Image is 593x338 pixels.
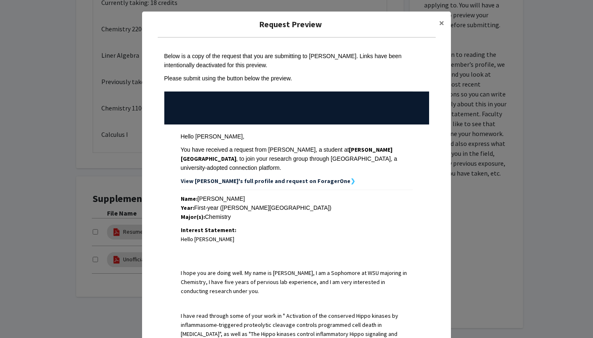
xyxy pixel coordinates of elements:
[181,204,194,211] strong: Year:
[181,177,350,185] strong: View [PERSON_NAME]'s full profile and request on ForagerOne
[181,203,413,212] div: First-year ([PERSON_NAME][GEOGRAPHIC_DATA])
[350,177,355,185] strong: ❯
[181,213,205,221] strong: Major(s):
[181,194,413,203] div: [PERSON_NAME]
[181,226,236,234] strong: Interest Statement:
[181,145,413,172] div: You have received a request from [PERSON_NAME], a student at , to join your research group throug...
[439,16,444,29] span: ×
[149,18,432,31] h5: Request Preview
[432,12,451,35] button: Close
[181,235,413,244] p: Hello [PERSON_NAME]
[181,195,198,202] strong: Name:
[181,132,413,141] div: Hello [PERSON_NAME],
[6,301,35,332] iframe: Chat
[164,52,429,70] div: Below is a copy of the request that you are submitting to [PERSON_NAME]. Links have been intentio...
[181,268,413,296] p: I hope you are doing well. My name is [PERSON_NAME], I am a Sophomore at WSU majoring in Chemistr...
[181,212,413,221] div: Chemistry
[164,74,429,83] div: Please submit using the button below the preview.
